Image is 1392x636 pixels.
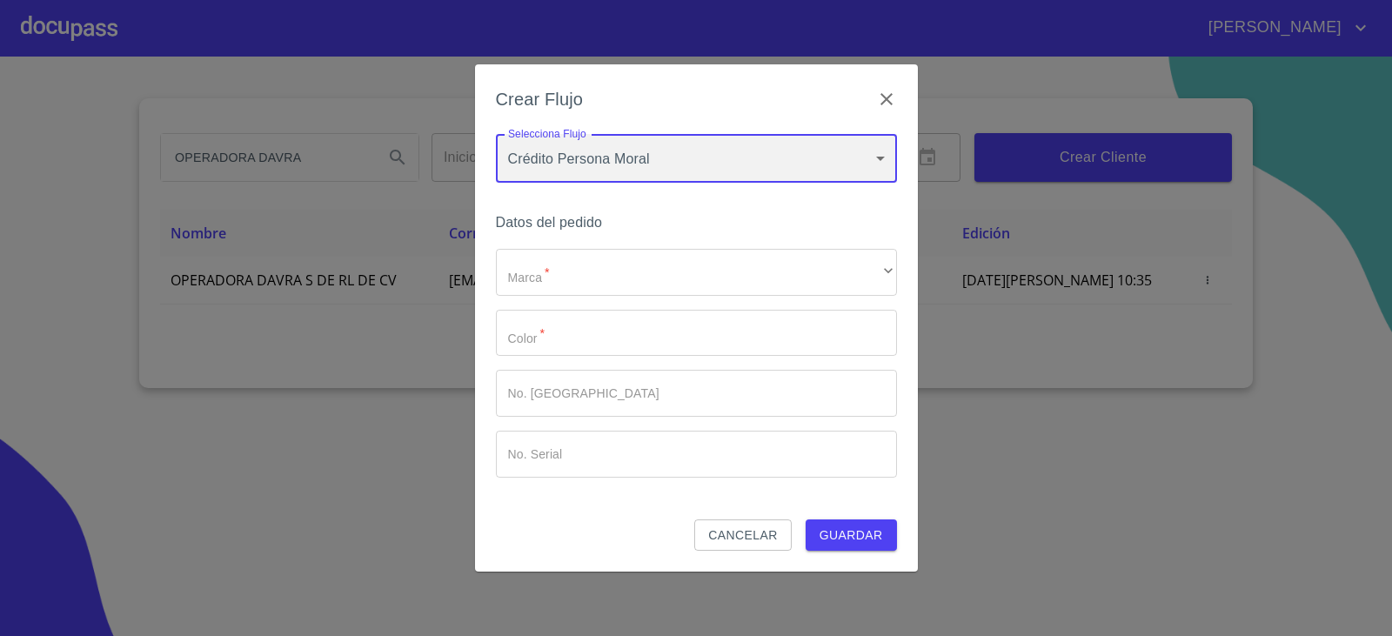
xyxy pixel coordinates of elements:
[496,85,584,113] h6: Crear Flujo
[496,249,897,296] div: ​
[496,134,897,183] div: Crédito Persona Moral
[496,211,897,235] h6: Datos del pedido
[820,525,883,546] span: Guardar
[694,519,791,552] button: Cancelar
[708,525,777,546] span: Cancelar
[806,519,897,552] button: Guardar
